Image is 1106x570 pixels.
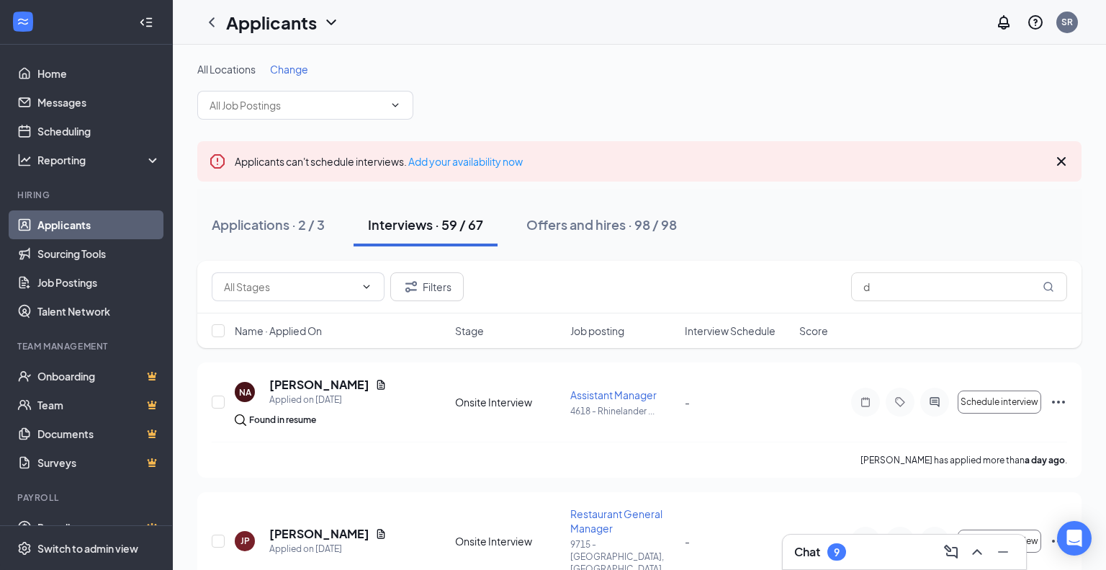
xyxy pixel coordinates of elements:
button: Schedule interview [958,530,1041,553]
svg: Ellipses [1050,393,1067,411]
h1: Applicants [226,10,317,35]
h5: [PERSON_NAME] [269,377,369,393]
svg: Analysis [17,153,32,167]
span: Applicants can't schedule interviews. [235,155,523,168]
span: Interview Schedule [685,324,775,338]
div: NA [239,386,251,398]
span: All Locations [197,63,256,76]
span: Assistant Manager [570,388,657,401]
span: Score [799,324,828,338]
button: Filter Filters [390,272,464,301]
a: DocumentsCrown [37,419,161,448]
svg: QuestionInfo [1027,14,1044,31]
div: Applied on [DATE] [269,542,387,556]
div: Reporting [37,153,161,167]
div: Team Management [17,340,158,352]
span: Stage [455,324,484,338]
svg: Collapse [139,15,153,30]
div: Onsite Interview [455,534,561,548]
svg: Notifications [995,14,1012,31]
div: Payroll [17,491,158,504]
a: Job Postings [37,268,161,297]
div: Applications · 2 / 3 [212,215,325,233]
svg: MagnifyingGlass [1043,281,1054,293]
input: All Job Postings [210,97,384,113]
a: Applicants [37,210,161,239]
a: PayrollCrown [37,513,161,542]
button: Schedule interview [958,391,1041,414]
span: Name · Applied On [235,324,322,338]
span: Job posting [570,324,624,338]
a: Scheduling [37,117,161,146]
svg: ChevronUp [968,543,986,561]
svg: Filter [403,278,420,295]
svg: ActiveChat [926,396,943,408]
svg: ChevronLeft [203,14,220,31]
div: Found in resume [249,413,316,427]
span: - [685,396,690,409]
a: SurveysCrown [37,448,161,477]
a: Sourcing Tools [37,239,161,268]
p: [PERSON_NAME] has applied more than . [860,454,1067,466]
div: 9 [834,546,840,558]
svg: Note [857,396,874,408]
div: Interviews · 59 / 67 [368,215,483,233]
a: Talent Network [37,297,161,326]
p: 4618 - Rhinelander ... [570,405,676,417]
svg: ComposeMessage [943,543,960,561]
h3: Chat [794,544,820,560]
img: search.bf7aa3482b7795d4f01b.svg [235,414,246,426]
div: JP [240,535,250,547]
div: Hiring [17,189,158,201]
div: Onsite Interview [455,395,561,409]
svg: Ellipses [1050,533,1067,550]
b: a day ago [1025,455,1065,466]
svg: Settings [17,541,32,556]
a: Add your availability now [408,155,523,168]
span: Change [270,63,308,76]
div: Applied on [DATE] [269,393,387,407]
h5: [PERSON_NAME] [269,526,369,542]
svg: Cross [1053,153,1070,170]
a: Home [37,59,161,88]
input: All Stages [224,279,355,295]
input: Search in interviews [851,272,1067,301]
div: SR [1061,16,1073,28]
svg: ChevronDown [361,281,372,293]
span: Schedule interview [961,397,1038,407]
button: ChevronUp [966,540,989,564]
svg: Tag [891,396,909,408]
a: OnboardingCrown [37,362,161,391]
span: Restaurant General Manager [570,507,662,535]
svg: Error [209,153,226,170]
div: Switch to admin view [37,541,138,556]
svg: Document [375,379,387,391]
a: TeamCrown [37,391,161,419]
svg: WorkstreamLogo [16,14,30,29]
button: Minimize [992,540,1015,564]
div: Offers and hires · 98 / 98 [526,215,677,233]
button: ComposeMessage [940,540,963,564]
svg: Document [375,528,387,540]
svg: Minimize [994,543,1012,561]
div: Open Intercom Messenger [1057,521,1092,556]
a: Messages [37,88,161,117]
svg: ChevronDown [323,14,340,31]
svg: ChevronDown [390,99,401,111]
span: - [685,535,690,548]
